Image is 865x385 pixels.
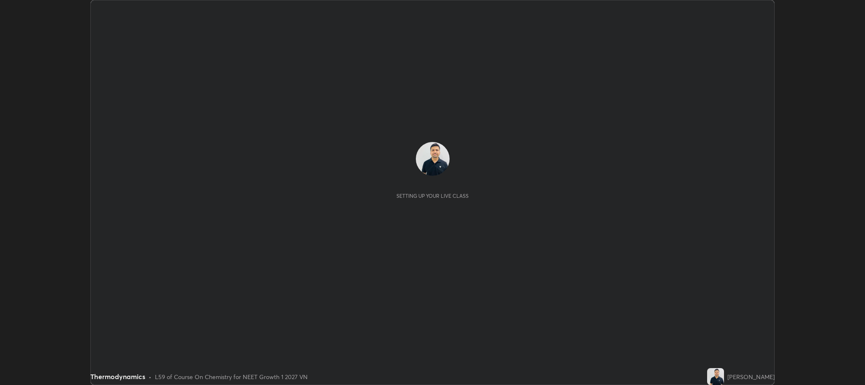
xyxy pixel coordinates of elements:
div: Setting up your live class [396,193,469,199]
img: e927d30ab56544b1a8df2beb4b11d745.jpg [707,368,724,385]
div: Thermodynamics [90,371,145,382]
div: L59 of Course On Chemistry for NEET Growth 1 2027 VN [155,372,308,381]
img: e927d30ab56544b1a8df2beb4b11d745.jpg [416,142,450,176]
div: • [149,372,152,381]
div: [PERSON_NAME] [727,372,775,381]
